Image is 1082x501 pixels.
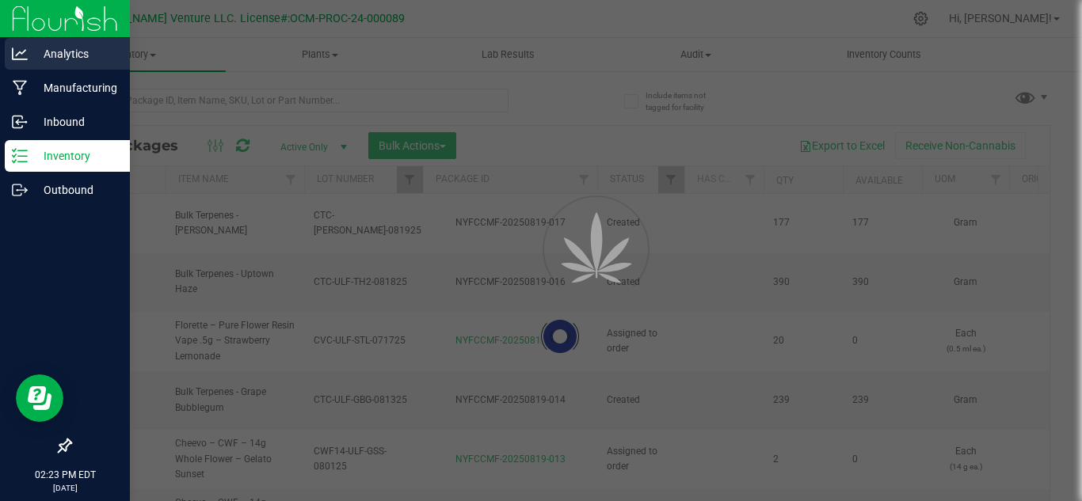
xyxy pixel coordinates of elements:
[12,114,28,130] inline-svg: Inbound
[28,146,123,165] p: Inventory
[28,78,123,97] p: Manufacturing
[16,374,63,422] iframe: Resource center
[7,482,123,494] p: [DATE]
[12,148,28,164] inline-svg: Inventory
[7,468,123,482] p: 02:23 PM EDT
[12,80,28,96] inline-svg: Manufacturing
[28,180,123,199] p: Outbound
[28,112,123,131] p: Inbound
[12,182,28,198] inline-svg: Outbound
[12,46,28,62] inline-svg: Analytics
[28,44,123,63] p: Analytics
